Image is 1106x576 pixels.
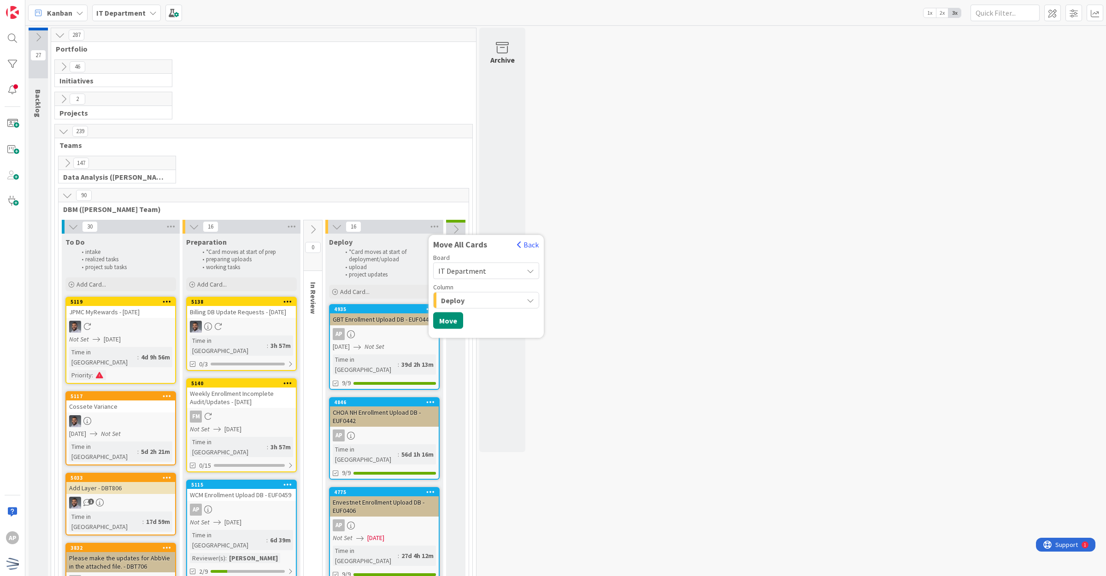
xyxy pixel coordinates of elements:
span: : [398,551,399,561]
span: 1x [924,8,936,18]
div: 5138 [191,299,296,305]
div: AP [6,531,19,544]
img: FS [69,321,81,333]
span: Deploy [441,294,465,306]
span: Column [433,284,453,290]
div: Add Layer - DBT806 [66,482,175,494]
div: AP [330,429,439,441]
div: AP [330,328,439,340]
span: Board [433,254,450,261]
li: *Card moves at start of deployment/upload [340,248,438,264]
a: 4846CHOA NH Enrollment Upload DB - EUF0442APTime in [GEOGRAPHIC_DATA]:56d 1h 16m9/9 [329,397,440,480]
li: realized tasks [76,256,175,263]
span: 30 [82,221,98,232]
span: 90 [76,190,92,201]
span: 16 [346,221,361,232]
span: Preparation [186,237,227,247]
li: *Card moves at start of prep [197,248,295,256]
a: 5033Add Layer - DBT806FSTime in [GEOGRAPHIC_DATA]:17d 59m [65,473,176,535]
div: AP [330,519,439,531]
span: 16 [203,221,218,232]
a: 5140Weekly Enrollment Incomplete Audit/Updates - [DATE]FMNot Set[DATE]Time in [GEOGRAPHIC_DATA]:3... [186,378,297,472]
div: JPMC MyRewards - [DATE] [66,306,175,318]
div: 4775Envestnet Enrollment Upload DB - EUF0406 [330,488,439,517]
div: Time in [GEOGRAPHIC_DATA] [333,354,398,375]
span: 9/9 [342,468,351,478]
div: 3832Please make the updates for AbbVie in the attached file. - DBT706 [66,544,175,572]
div: 5033Add Layer - DBT806 [66,474,175,494]
span: 287 [69,29,84,41]
div: Billing DB Update Requests - [DATE] [187,306,296,318]
li: preparing uploads [197,256,295,263]
span: 2x [936,8,948,18]
div: AP [333,429,345,441]
div: 39d 2h 13m [399,359,436,370]
div: 4846 [334,399,439,406]
span: DBM (David Team) [63,205,457,214]
div: 27d 4h 12m [399,551,436,561]
span: : [137,447,139,457]
div: 5119JPMC MyRewards - [DATE] [66,298,175,318]
span: Add Card... [340,288,370,296]
span: : [267,341,268,351]
div: Time in [GEOGRAPHIC_DATA] [190,530,266,550]
span: : [266,535,268,545]
button: Deploy [433,292,539,309]
span: Projects [59,108,160,118]
div: 4d 9h 56m [139,352,172,362]
span: : [267,442,268,452]
div: 3832 [66,544,175,552]
span: To Do [65,237,85,247]
div: Priority [69,370,92,380]
div: GBT Enrollment Upload DB - EUF0448 [330,313,439,325]
div: 5140 [187,379,296,388]
span: : [398,449,399,459]
span: Teams [59,141,461,150]
img: avatar [6,557,19,570]
span: IT Department [438,266,486,276]
span: 46 [70,61,85,72]
span: 9/9 [342,378,351,388]
span: 27 [30,50,46,61]
img: Visit kanbanzone.com [6,6,19,19]
li: working tasks [197,264,295,271]
div: AP [333,519,345,531]
span: Backlog [34,89,43,118]
span: 0/3 [199,359,208,369]
div: 5117 [66,392,175,400]
span: : [398,359,399,370]
li: project sub tasks [76,264,175,271]
div: FM [190,411,202,423]
div: 5117Cossete Variance [66,392,175,412]
span: Move All Cards [429,240,492,249]
li: upload [340,264,438,271]
b: IT Department [96,8,146,18]
span: In Review [309,282,318,314]
img: FS [190,321,202,333]
span: [DATE] [69,429,86,439]
span: [DATE] [104,335,121,344]
span: : [137,352,139,362]
div: 3h 57m [268,442,293,452]
span: Data Analysis (Carin Team) [63,172,164,182]
span: [DATE] [224,517,241,527]
span: 0/15 [199,461,211,470]
div: 5033 [71,475,175,481]
span: 239 [72,126,88,137]
input: Quick Filter... [971,5,1040,21]
div: FS [66,321,175,333]
span: : [225,553,227,563]
div: 5140Weekly Enrollment Incomplete Audit/Updates - [DATE] [187,379,296,408]
span: [DATE] [367,533,384,543]
button: Back [517,240,539,250]
span: : [92,370,93,380]
span: Add Card... [197,280,227,288]
img: FS [69,497,81,509]
div: 5119 [71,299,175,305]
span: 0 [305,242,321,253]
i: Not Set [365,342,384,351]
div: Archive [490,54,515,65]
div: Time in [GEOGRAPHIC_DATA] [333,546,398,566]
a: 4935GBT Enrollment Upload DB - EUF0448AP[DATE]Not SetTime in [GEOGRAPHIC_DATA]:39d 2h 13m9/9 [329,304,440,390]
div: Time in [GEOGRAPHIC_DATA] [69,347,137,367]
